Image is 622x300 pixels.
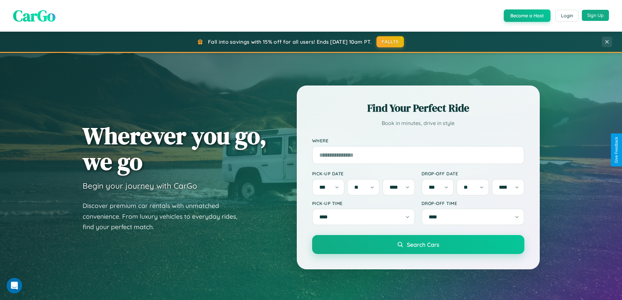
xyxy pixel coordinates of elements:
label: Drop-off Time [422,200,524,206]
button: Search Cars [312,235,524,254]
h2: Find Your Perfect Ride [312,101,524,115]
p: Book in minutes, drive in style [312,118,524,128]
label: Pick-up Date [312,171,415,176]
label: Drop-off Date [422,171,524,176]
label: Pick-up Time [312,200,415,206]
h1: Wherever you go, we go [83,123,267,174]
h3: Begin your journey with CarGo [83,181,197,191]
button: Become a Host [504,9,550,22]
p: Discover premium car rentals with unmatched convenience. From luxury vehicles to everyday rides, ... [83,200,246,232]
span: Search Cars [407,241,439,248]
div: Give Feedback [614,137,619,163]
button: FALL15 [376,36,404,47]
button: Sign Up [582,10,609,21]
span: Fall into savings with 15% off for all users! Ends [DATE] 10am PT. [208,39,372,45]
label: Where [312,138,524,143]
span: CarGo [13,5,56,26]
button: Login [555,10,579,22]
iframe: Intercom live chat [7,278,22,293]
